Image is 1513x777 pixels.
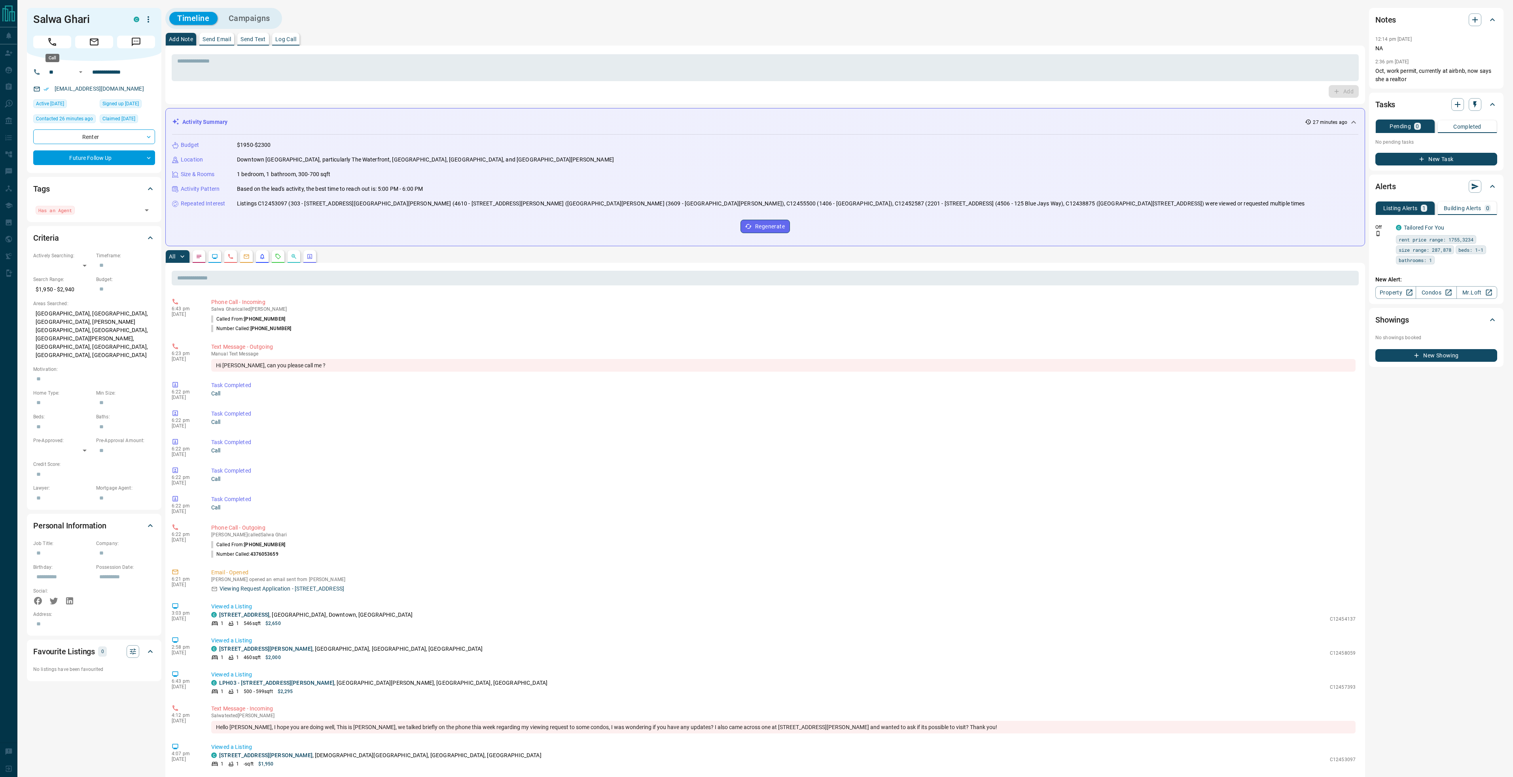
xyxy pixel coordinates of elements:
[33,484,92,492] p: Lawyer:
[221,12,278,25] button: Campaigns
[96,564,155,571] p: Possession Date:
[1399,246,1451,254] span: size range: 287,878
[212,253,218,260] svg: Lead Browsing Activity
[172,480,199,486] p: [DATE]
[117,36,155,48] span: Message
[182,118,227,126] p: Activity Summary
[172,756,199,762] p: [DATE]
[33,114,96,125] div: Tue Oct 14 2025
[1313,119,1347,126] p: 27 minutes ago
[1422,205,1426,211] p: 1
[172,351,199,356] p: 6:23 pm
[33,129,155,144] div: Renter
[211,495,1356,503] p: Task Completed
[172,644,199,650] p: 2:58 pm
[1396,225,1401,230] div: condos.ca
[181,199,225,208] p: Repeated Interest
[1399,256,1432,264] span: bathrooms: 1
[172,718,199,724] p: [DATE]
[211,541,285,548] p: Called From:
[219,646,312,652] a: [STREET_ADDRESS][PERSON_NAME]
[33,389,92,397] p: Home Type:
[211,467,1356,475] p: Task Completed
[244,542,285,547] span: [PHONE_NUMBER]
[211,298,1356,306] p: Phone Call - Incoming
[181,185,220,193] p: Activity Pattern
[33,307,155,362] p: [GEOGRAPHIC_DATA], [GEOGRAPHIC_DATA], [GEOGRAPHIC_DATA], [PERSON_NAME][GEOGRAPHIC_DATA], [GEOGRAP...
[211,612,217,617] div: condos.ca
[1375,36,1412,42] p: 12:14 pm [DATE]
[211,351,1356,357] p: Text Message
[96,540,155,547] p: Company:
[172,389,199,395] p: 6:22 pm
[211,602,1356,611] p: Viewed a Listing
[172,312,199,317] p: [DATE]
[211,315,285,323] p: Called From:
[96,413,155,420] p: Baths:
[1456,286,1497,299] a: Mr.Loft
[45,54,59,62] div: Call
[172,509,199,514] p: [DATE]
[33,99,96,110] div: Sun Oct 12 2025
[33,283,92,296] p: $1,950 - $2,940
[219,752,312,758] a: [STREET_ADDRESS][PERSON_NAME]
[1375,310,1497,329] div: Showings
[1375,44,1497,53] p: NA
[172,306,199,312] p: 6:43 pm
[275,253,281,260] svg: Requests
[33,645,95,658] h2: Favourite Listings
[244,620,261,627] p: 546 sqft
[172,751,199,756] p: 4:07 pm
[181,156,203,164] p: Location
[211,503,1356,512] p: Call
[278,688,293,695] p: $2,295
[96,252,155,259] p: Timeframe:
[172,452,199,457] p: [DATE]
[211,446,1356,455] p: Call
[211,671,1356,679] p: Viewed a Listing
[211,721,1356,733] div: Hello [PERSON_NAME], I hope you are doing well, This is [PERSON_NAME], we talked briefly on the p...
[244,316,285,322] span: [PHONE_NUMBER]
[33,366,155,373] p: Motivation:
[1404,224,1444,231] a: Tailored For You
[1375,13,1396,26] h2: Notes
[172,610,199,616] p: 3:03 pm
[172,576,199,582] p: 6:21 pm
[33,540,92,547] p: Job Title:
[134,17,139,22] div: condos.ca
[211,325,291,332] p: Number Called:
[172,475,199,480] p: 6:22 pm
[169,12,218,25] button: Timeline
[1416,286,1456,299] a: Condos
[244,654,261,661] p: 460 sqft
[227,253,234,260] svg: Calls
[1390,123,1411,129] p: Pending
[96,437,155,444] p: Pre-Approval Amount:
[172,418,199,423] p: 6:22 pm
[1375,313,1409,326] h2: Showings
[237,199,1305,208] p: Listings C12453097 (303 - [STREET_ADDRESS][GEOGRAPHIC_DATA][PERSON_NAME] (4610 - [STREET_ADDRESS]...
[211,359,1356,372] div: Hi [PERSON_NAME], can you please call me ?
[240,36,266,42] p: Send Text
[250,326,292,331] span: [PHONE_NUMBER]
[172,582,199,587] p: [DATE]
[211,705,1356,713] p: Text Message - Incoming
[181,141,199,149] p: Budget
[172,423,199,429] p: [DATE]
[33,36,71,48] span: Call
[265,654,281,661] p: $2,000
[33,516,155,535] div: Personal Information
[172,678,199,684] p: 6:43 pm
[236,688,239,695] p: 1
[211,418,1356,426] p: Call
[33,300,155,307] p: Areas Searched:
[237,141,271,149] p: $1950-$2300
[211,381,1356,389] p: Task Completed
[1330,650,1356,657] p: C12458059
[1375,349,1497,362] button: New Showing
[211,524,1356,532] p: Phone Call - Outgoing
[33,182,49,195] h2: Tags
[33,150,155,165] div: Future Follow Up
[237,170,331,179] p: 1 bedroom, 1 bathroom, 300-700 sqft
[169,36,193,42] p: Add Note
